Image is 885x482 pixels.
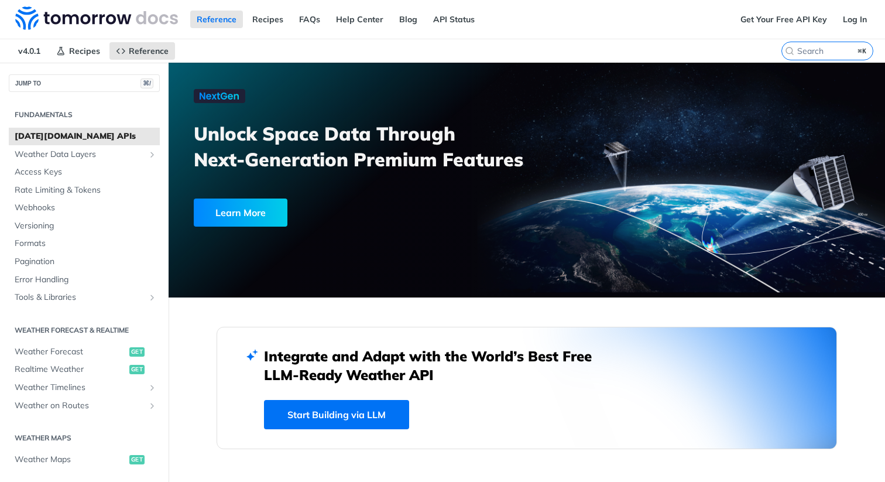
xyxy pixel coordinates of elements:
[246,11,290,28] a: Recipes
[9,199,160,217] a: Webhooks
[15,202,157,214] span: Webhooks
[15,274,157,286] span: Error Handling
[147,383,157,392] button: Show subpages for Weather Timelines
[855,45,870,57] kbd: ⌘K
[15,256,157,268] span: Pagination
[9,163,160,181] a: Access Keys
[50,42,107,60] a: Recipes
[15,292,145,303] span: Tools & Libraries
[264,400,409,429] a: Start Building via LLM
[9,253,160,271] a: Pagination
[69,46,100,56] span: Recipes
[12,42,47,60] span: v4.0.1
[734,11,833,28] a: Get Your Free API Key
[9,235,160,252] a: Formats
[9,397,160,415] a: Weather on RoutesShow subpages for Weather on Routes
[785,46,794,56] svg: Search
[15,6,178,30] img: Tomorrow.io Weather API Docs
[9,128,160,145] a: [DATE][DOMAIN_NAME] APIs
[15,364,126,375] span: Realtime Weather
[9,325,160,336] h2: Weather Forecast & realtime
[129,455,145,464] span: get
[293,11,327,28] a: FAQs
[147,150,157,159] button: Show subpages for Weather Data Layers
[140,78,153,88] span: ⌘/
[129,347,145,357] span: get
[330,11,390,28] a: Help Center
[190,11,243,28] a: Reference
[9,271,160,289] a: Error Handling
[9,343,160,361] a: Weather Forecastget
[15,346,126,358] span: Weather Forecast
[15,238,157,249] span: Formats
[15,382,145,394] span: Weather Timelines
[194,89,245,103] img: NextGen
[194,121,540,172] h3: Unlock Space Data Through Next-Generation Premium Features
[15,184,157,196] span: Rate Limiting & Tokens
[129,46,169,56] span: Reference
[15,166,157,178] span: Access Keys
[129,365,145,374] span: get
[9,451,160,469] a: Weather Mapsget
[836,11,873,28] a: Log In
[9,74,160,92] button: JUMP TO⌘/
[147,401,157,411] button: Show subpages for Weather on Routes
[194,199,470,227] a: Learn More
[9,110,160,120] h2: Fundamentals
[15,149,145,160] span: Weather Data Layers
[9,433,160,443] h2: Weather Maps
[393,11,424,28] a: Blog
[9,217,160,235] a: Versioning
[9,379,160,396] a: Weather TimelinesShow subpages for Weather Timelines
[264,347,609,384] h2: Integrate and Adapt with the World’s Best Free LLM-Ready Weather API
[194,199,287,227] div: Learn More
[15,131,157,142] span: [DATE][DOMAIN_NAME] APIs
[9,182,160,199] a: Rate Limiting & Tokens
[109,42,175,60] a: Reference
[147,293,157,302] button: Show subpages for Tools & Libraries
[427,11,481,28] a: API Status
[15,400,145,412] span: Weather on Routes
[9,289,160,306] a: Tools & LibrariesShow subpages for Tools & Libraries
[9,361,160,378] a: Realtime Weatherget
[9,146,160,163] a: Weather Data LayersShow subpages for Weather Data Layers
[15,454,126,466] span: Weather Maps
[15,220,157,232] span: Versioning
